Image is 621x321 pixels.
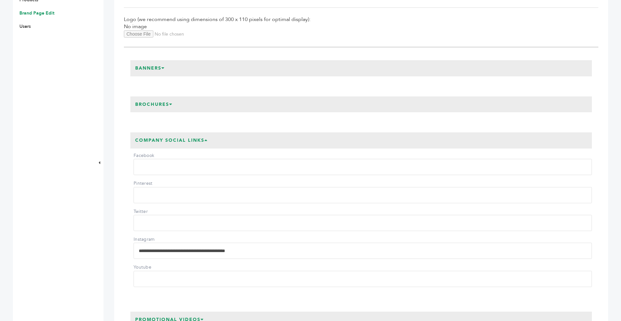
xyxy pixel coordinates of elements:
label: Instagram [134,236,179,243]
label: Youtube [134,264,179,271]
label: Facebook [134,152,179,159]
a: Brand Page Edit [19,10,54,16]
label: Pinterest [134,180,179,187]
a: Users [19,23,31,29]
div: No image [124,16,598,47]
label: Twitter [134,208,179,215]
h3: Banners [130,60,170,76]
span: Logo (we recommend using dimensions of 300 x 110 pixels for optimal display): [124,16,598,23]
h3: Company Social Links [130,132,213,149]
h3: Brochures [130,96,178,113]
